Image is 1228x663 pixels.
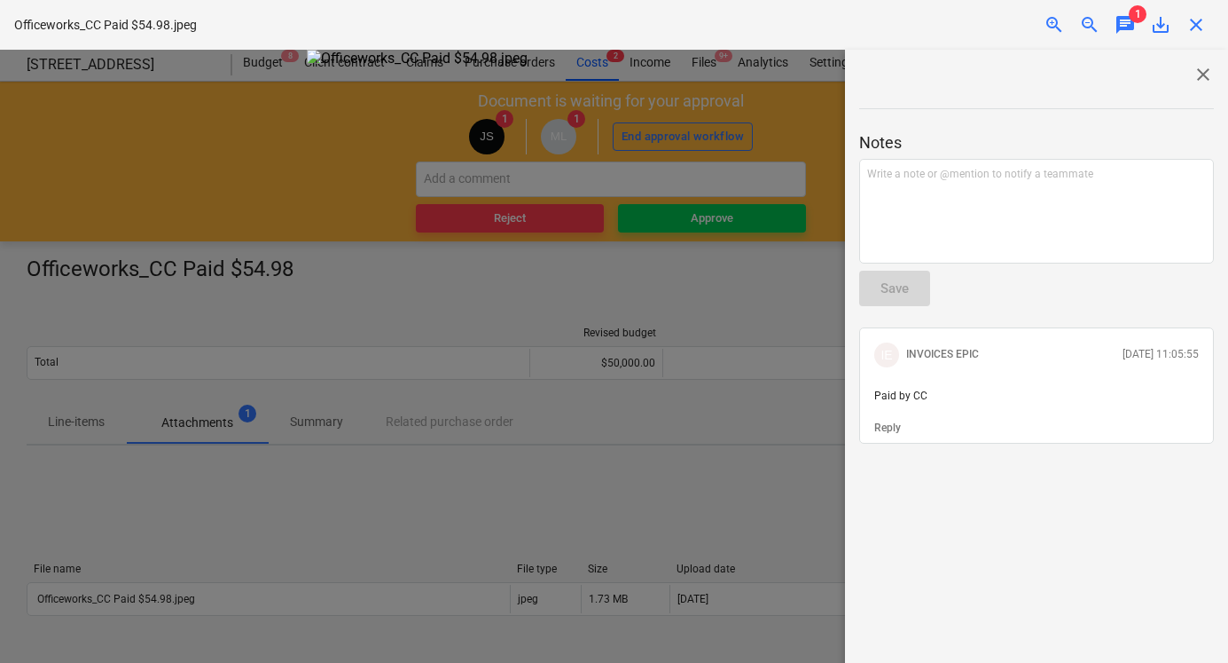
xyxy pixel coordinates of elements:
span: IE [880,348,892,362]
span: zoom_out [1079,14,1100,36]
span: close [1185,14,1207,36]
span: zoom_in [1044,14,1065,36]
button: Reply [874,421,901,436]
span: Paid by CC [874,390,927,402]
p: Notes [859,132,1214,154]
span: 1 [1129,5,1146,23]
span: save_alt [1150,14,1171,36]
span: close [1193,64,1214,85]
p: [DATE] 11:05:55 [1122,347,1199,362]
iframe: Chat Widget [1139,578,1228,663]
span: chat [1115,14,1136,36]
p: Officeworks_CC Paid $54.98.jpeg [14,16,197,35]
p: INVOICES EPIC [906,347,979,362]
img: Officeworks_CC Paid $54.98.jpeg [307,50,921,67]
div: INVOICES EPIC [874,343,899,367]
